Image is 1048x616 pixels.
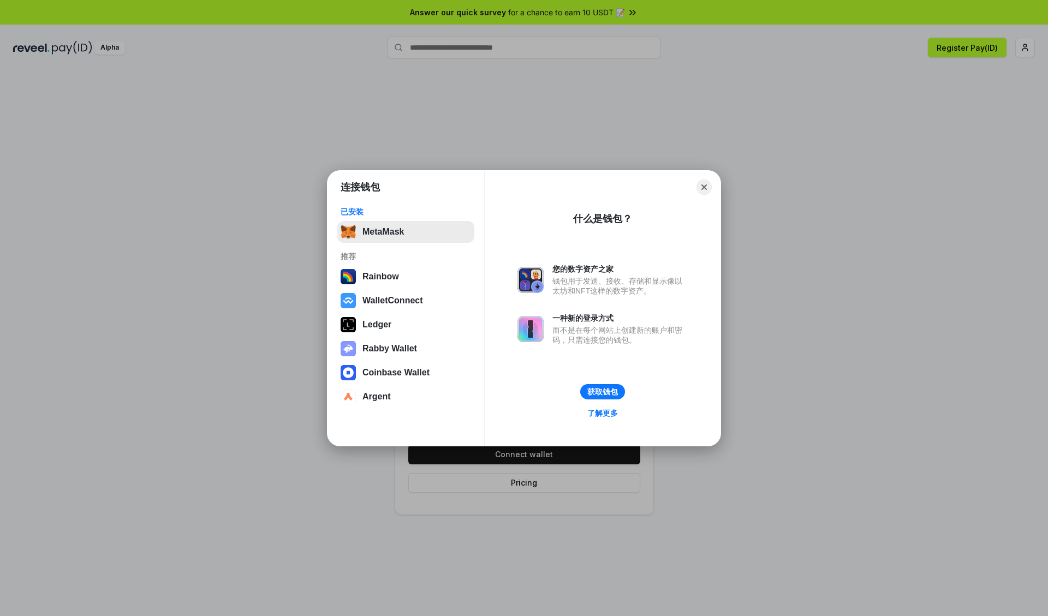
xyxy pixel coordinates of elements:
[587,387,618,397] div: 获取钱包
[341,181,380,194] h1: 连接钱包
[337,362,474,384] button: Coinbase Wallet
[337,221,474,243] button: MetaMask
[337,290,474,312] button: WalletConnect
[362,392,391,402] div: Argent
[362,344,417,354] div: Rabby Wallet
[362,320,391,330] div: Ledger
[517,316,544,342] img: svg+xml,%3Csvg%20xmlns%3D%22http%3A%2F%2Fwww.w3.org%2F2000%2Fsvg%22%20fill%3D%22none%22%20viewBox...
[552,325,688,345] div: 而不是在每个网站上创建新的账户和密码，只需连接您的钱包。
[581,406,624,420] a: 了解更多
[341,293,356,308] img: svg+xml,%3Csvg%20width%3D%2228%22%20height%3D%2228%22%20viewBox%3D%220%200%2028%2028%22%20fill%3D...
[696,180,712,195] button: Close
[552,264,688,274] div: 您的数字资产之家
[341,252,471,261] div: 推荐
[362,272,399,282] div: Rainbow
[341,224,356,240] img: svg+xml,%3Csvg%20fill%3D%22none%22%20height%3D%2233%22%20viewBox%3D%220%200%2035%2033%22%20width%...
[341,341,356,356] img: svg+xml,%3Csvg%20xmlns%3D%22http%3A%2F%2Fwww.w3.org%2F2000%2Fsvg%22%20fill%3D%22none%22%20viewBox...
[341,365,356,380] img: svg+xml,%3Csvg%20width%3D%2228%22%20height%3D%2228%22%20viewBox%3D%220%200%2028%2028%22%20fill%3D...
[587,408,618,418] div: 了解更多
[552,313,688,323] div: 一种新的登录方式
[362,296,423,306] div: WalletConnect
[337,338,474,360] button: Rabby Wallet
[517,267,544,293] img: svg+xml,%3Csvg%20xmlns%3D%22http%3A%2F%2Fwww.w3.org%2F2000%2Fsvg%22%20fill%3D%22none%22%20viewBox...
[362,368,430,378] div: Coinbase Wallet
[337,314,474,336] button: Ledger
[341,207,471,217] div: 已安装
[341,269,356,284] img: svg+xml,%3Csvg%20width%3D%22120%22%20height%3D%22120%22%20viewBox%3D%220%200%20120%20120%22%20fil...
[362,227,404,237] div: MetaMask
[337,266,474,288] button: Rainbow
[573,212,632,225] div: 什么是钱包？
[341,389,356,404] img: svg+xml,%3Csvg%20width%3D%2228%22%20height%3D%2228%22%20viewBox%3D%220%200%2028%2028%22%20fill%3D...
[580,384,625,399] button: 获取钱包
[337,386,474,408] button: Argent
[552,276,688,296] div: 钱包用于发送、接收、存储和显示像以太坊和NFT这样的数字资产。
[341,317,356,332] img: svg+xml,%3Csvg%20xmlns%3D%22http%3A%2F%2Fwww.w3.org%2F2000%2Fsvg%22%20width%3D%2228%22%20height%3...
